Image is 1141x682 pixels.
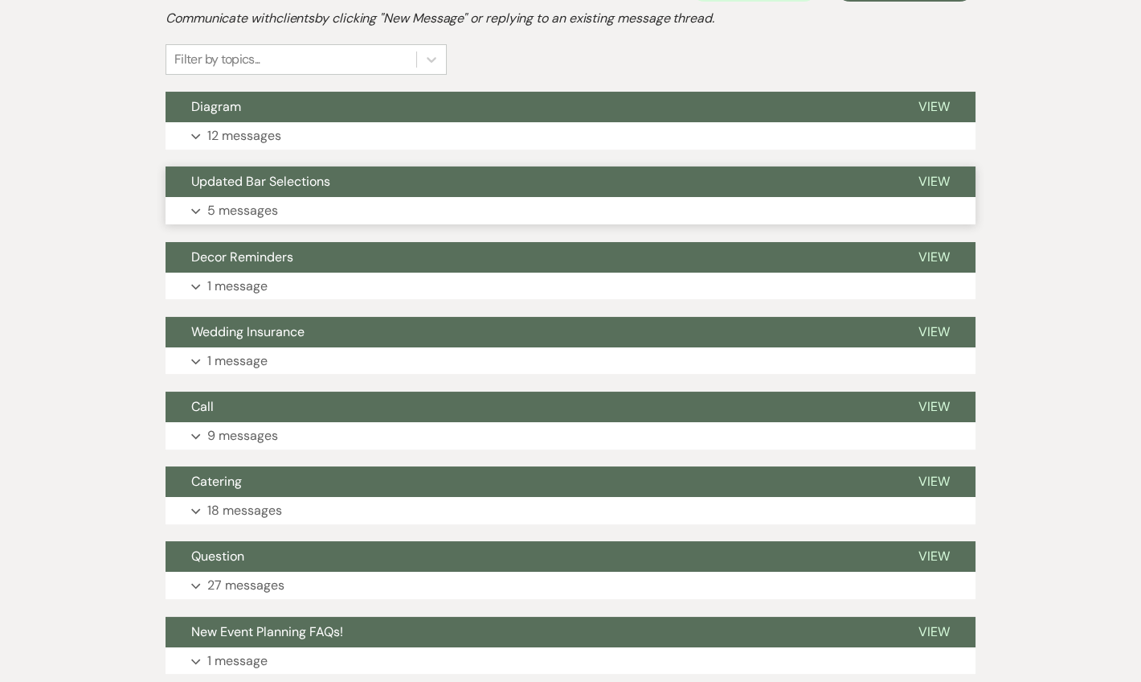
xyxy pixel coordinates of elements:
[893,317,975,347] button: View
[166,197,975,224] button: 5 messages
[207,125,281,146] p: 12 messages
[918,548,950,565] span: View
[191,548,244,565] span: Question
[191,473,242,490] span: Catering
[166,466,893,497] button: Catering
[918,249,950,265] span: View
[207,276,268,297] p: 1 message
[191,398,214,415] span: Call
[166,9,975,28] h2: Communicate with clients by clicking "New Message" or replying to an existing message thread.
[166,122,975,150] button: 12 messages
[918,323,950,340] span: View
[166,647,975,675] button: 1 message
[166,617,893,647] button: New Event Planning FAQs!
[207,425,278,446] p: 9 messages
[918,398,950,415] span: View
[893,617,975,647] button: View
[893,166,975,197] button: View
[174,50,260,69] div: Filter by topics...
[207,500,282,521] p: 18 messages
[207,651,268,672] p: 1 message
[166,92,893,122] button: Diagram
[166,541,893,572] button: Question
[191,249,293,265] span: Decor Reminders
[893,541,975,572] button: View
[191,173,330,190] span: Updated Bar Selections
[918,623,950,640] span: View
[893,92,975,122] button: View
[166,422,975,450] button: 9 messages
[207,351,268,372] p: 1 message
[918,473,950,490] span: View
[166,347,975,375] button: 1 message
[166,572,975,599] button: 27 messages
[191,98,241,115] span: Diagram
[191,323,305,340] span: Wedding Insurance
[166,242,893,273] button: Decor Reminders
[207,200,278,221] p: 5 messages
[191,623,343,640] span: New Event Planning FAQs!
[166,392,893,422] button: Call
[166,273,975,300] button: 1 message
[166,497,975,524] button: 18 messages
[166,166,893,197] button: Updated Bar Selections
[918,173,950,190] span: View
[918,98,950,115] span: View
[893,242,975,273] button: View
[166,317,893,347] button: Wedding Insurance
[207,575,284,596] p: 27 messages
[893,392,975,422] button: View
[893,466,975,497] button: View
